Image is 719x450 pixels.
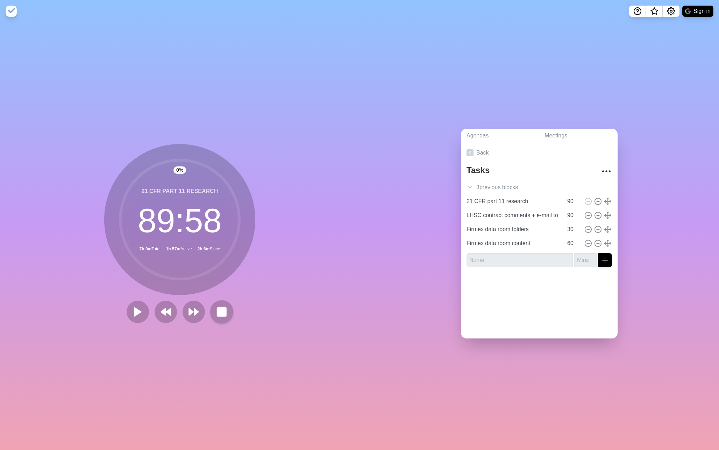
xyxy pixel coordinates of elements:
[564,208,581,222] input: Mins
[6,6,17,17] img: timeblocks logo
[461,143,618,163] a: Back
[464,236,563,250] input: Name
[663,6,679,17] button: Settings
[464,194,563,208] input: Name
[682,6,713,17] button: Sign in
[564,194,581,208] input: Mins
[464,222,563,236] input: Name
[464,208,563,222] input: Name
[515,183,518,192] span: s
[685,8,691,14] img: google logo
[599,164,613,178] button: More
[564,236,581,250] input: Mins
[539,129,618,143] a: Meetings
[646,6,663,17] button: What’s new
[461,129,539,143] a: Agendas
[461,180,618,194] div: 3 previous block
[564,222,581,236] input: Mins
[629,6,646,17] button: Help
[574,253,597,267] input: Mins
[467,253,573,267] input: Name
